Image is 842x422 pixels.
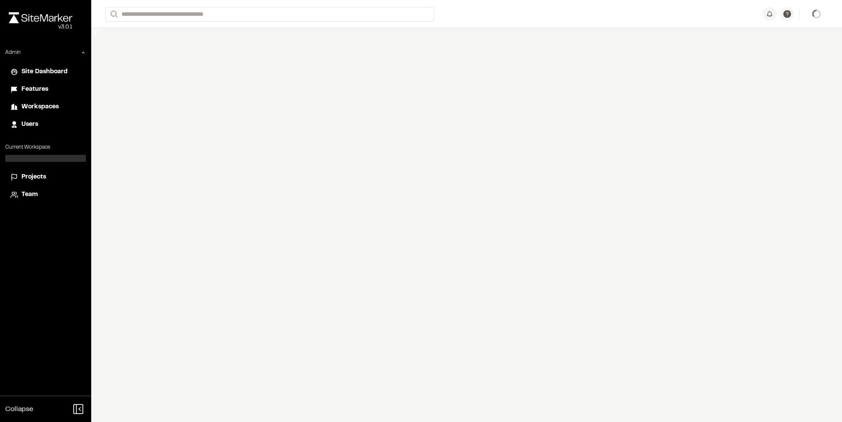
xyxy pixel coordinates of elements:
[11,67,81,77] a: Site Dashboard
[11,85,81,94] a: Features
[11,102,81,112] a: Workspaces
[5,143,86,151] p: Current Workspace
[5,404,33,415] span: Collapse
[21,172,46,182] span: Projects
[21,120,38,129] span: Users
[9,23,72,31] div: Oh geez...please don't...
[21,102,59,112] span: Workspaces
[21,67,68,77] span: Site Dashboard
[11,120,81,129] a: Users
[5,49,21,57] p: Admin
[21,85,48,94] span: Features
[11,190,81,200] a: Team
[9,12,72,23] img: rebrand.png
[105,7,121,21] button: Search
[11,172,81,182] a: Projects
[21,190,38,200] span: Team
